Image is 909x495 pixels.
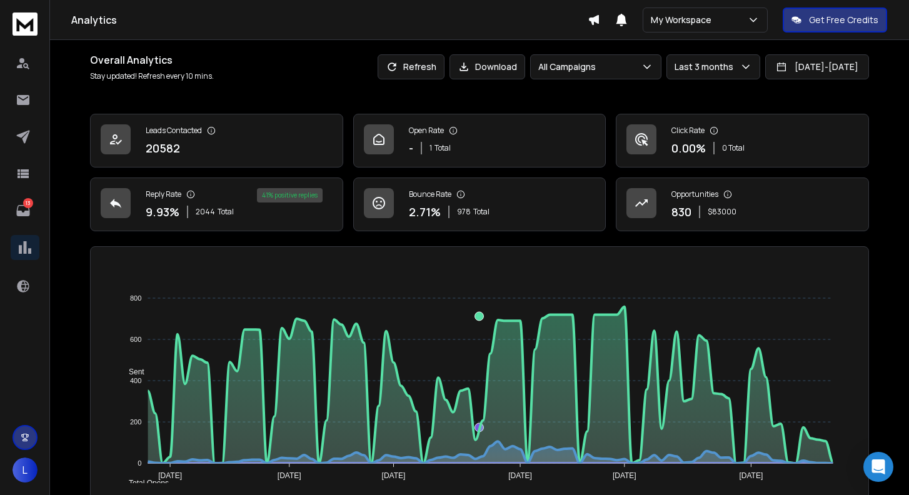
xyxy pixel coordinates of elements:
[457,207,471,217] span: 978
[13,457,38,482] button: L
[722,143,745,153] p: 0 Total
[616,177,869,231] a: Opportunities830$83000
[11,198,36,223] a: 13
[218,207,234,217] span: Total
[449,54,525,79] button: Download
[671,139,706,157] p: 0.00 %
[671,203,691,221] p: 830
[23,198,33,208] p: 13
[130,377,141,384] tspan: 400
[508,471,532,480] tspan: [DATE]
[130,336,141,343] tspan: 600
[130,294,141,302] tspan: 800
[473,207,490,217] span: Total
[475,61,517,73] p: Download
[783,7,887,32] button: Get Free Credits
[353,177,606,231] a: Bounce Rate2.71%978Total
[90,71,214,81] p: Stay updated! Refresh every 10 mins.
[278,471,301,480] tspan: [DATE]
[765,54,869,79] button: [DATE]-[DATE]
[90,177,343,231] a: Reply Rate9.93%2044Total41% positive replies
[651,14,716,26] p: My Workspace
[671,189,718,199] p: Opportunities
[130,418,141,426] tspan: 200
[119,479,169,487] span: Total Opens
[90,114,343,167] a: Leads Contacted20582
[409,203,441,221] p: 2.71 %
[146,126,202,136] p: Leads Contacted
[196,207,215,217] span: 2044
[146,189,181,199] p: Reply Rate
[409,126,444,136] p: Open Rate
[403,61,436,73] p: Refresh
[90,52,214,67] h1: Overall Analytics
[13,12,38,36] img: logo
[353,114,606,167] a: Open Rate-1Total
[675,61,738,73] p: Last 3 months
[434,143,451,153] span: Total
[71,12,588,27] h1: Analytics
[382,471,406,480] tspan: [DATE]
[616,114,869,167] a: Click Rate0.00%0 Total
[708,207,736,217] p: $ 83000
[613,471,636,480] tspan: [DATE]
[740,471,763,480] tspan: [DATE]
[409,139,413,157] p: -
[146,139,180,157] p: 20582
[119,367,144,376] span: Sent
[378,54,444,79] button: Refresh
[671,126,705,136] p: Click Rate
[146,203,179,221] p: 9.93 %
[538,61,601,73] p: All Campaigns
[863,452,893,482] div: Open Intercom Messenger
[159,471,183,480] tspan: [DATE]
[257,188,323,202] div: 41 % positive replies
[809,14,878,26] p: Get Free Credits
[429,143,432,153] span: 1
[409,189,451,199] p: Bounce Rate
[138,459,142,467] tspan: 0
